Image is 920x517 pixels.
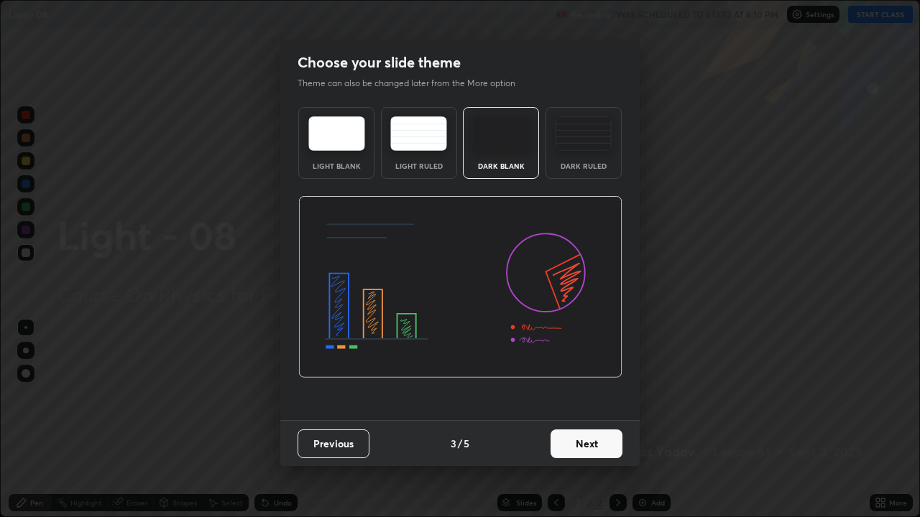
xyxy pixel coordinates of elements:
[464,436,469,451] h4: 5
[308,162,365,169] div: Light Blank
[555,116,612,151] img: darkRuledTheme.de295e13.svg
[458,436,462,451] h4: /
[298,53,461,72] h2: Choose your slide theme
[390,162,448,169] div: Light Ruled
[298,196,622,378] img: darkThemeBanner.d06ce4a2.svg
[473,116,530,151] img: darkTheme.f0cc69e5.svg
[472,162,530,169] div: Dark Blank
[390,116,447,151] img: lightRuledTheme.5fabf969.svg
[451,436,456,451] h4: 3
[551,429,622,458] button: Next
[308,116,365,151] img: lightTheme.e5ed3b09.svg
[298,77,530,90] p: Theme can also be changed later from the More option
[298,429,369,458] button: Previous
[555,162,612,169] div: Dark Ruled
